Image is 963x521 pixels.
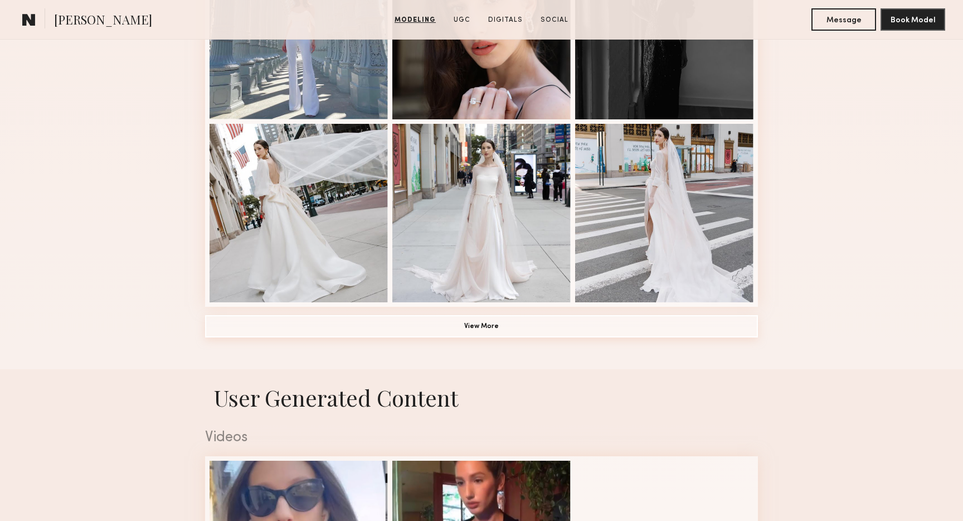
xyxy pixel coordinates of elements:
span: [PERSON_NAME] [54,11,152,31]
a: Digitals [484,15,527,25]
a: Book Model [881,15,945,24]
button: View More [205,315,758,337]
button: Book Model [881,8,945,31]
h1: User Generated Content [196,383,767,412]
a: Modeling [390,15,440,25]
button: Message [811,8,876,31]
div: Videos [205,431,758,445]
a: Social [536,15,573,25]
a: UGC [449,15,475,25]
